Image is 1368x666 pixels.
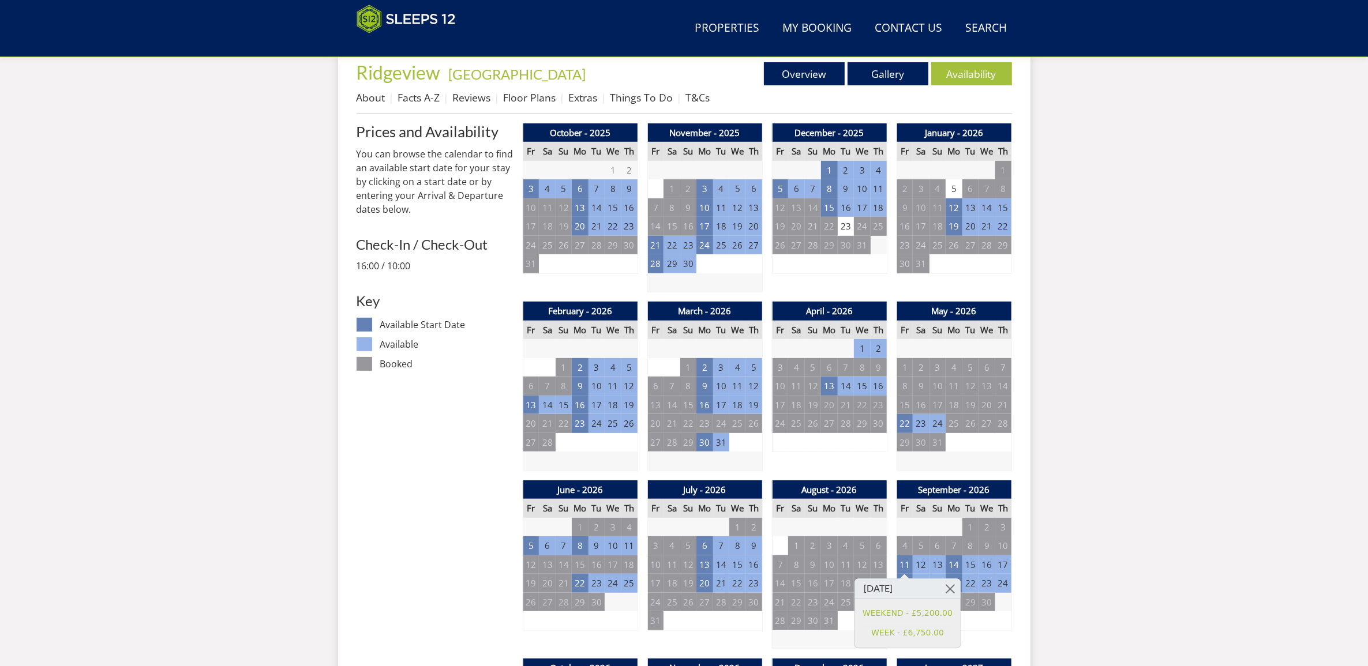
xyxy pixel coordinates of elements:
th: Tu [838,321,854,340]
th: Su [930,321,946,340]
td: 17 [772,396,788,415]
dd: Available [380,337,513,351]
a: Facts A-Z [398,91,440,104]
td: 11 [729,377,745,396]
td: 15 [664,217,680,236]
th: Su [805,321,821,340]
td: 18 [788,396,804,415]
td: 30 [838,236,854,255]
td: 3 [854,161,870,180]
th: Mo [821,142,837,161]
td: 25 [539,236,555,255]
h2: Prices and Availability [357,123,514,140]
th: We [729,321,745,340]
th: Sa [788,142,804,161]
th: Tu [962,321,979,340]
td: 2 [897,179,913,198]
td: 18 [930,217,946,236]
td: 2 [913,358,929,377]
td: 18 [539,217,555,236]
td: 6 [979,358,995,377]
td: 23 [680,236,696,255]
td: 4 [871,161,887,180]
th: Mo [572,321,588,340]
td: 16 [572,396,588,415]
td: 28 [805,236,821,255]
td: 21 [647,236,664,255]
a: Contact Us [871,16,947,42]
td: 10 [854,179,870,198]
td: 10 [913,198,929,217]
th: Th [871,321,887,340]
td: 6 [572,179,588,198]
td: 18 [946,396,962,415]
td: 2 [838,161,854,180]
td: 24 [913,236,929,255]
td: 7 [979,179,995,198]
td: 16 [838,198,854,217]
th: We [854,142,870,161]
td: 4 [946,358,962,377]
a: Reviews [453,91,491,104]
a: WEEKEND - £5,200.00 [863,607,953,619]
td: 19 [962,396,979,415]
th: Su [930,142,946,161]
th: Th [871,142,887,161]
a: My Booking [778,16,857,42]
td: 28 [589,236,605,255]
td: 13 [523,396,539,415]
td: 9 [871,358,887,377]
td: 8 [680,377,696,396]
td: 14 [589,198,605,217]
th: December - 2025 [772,123,887,142]
td: 16 [897,217,913,236]
td: 26 [946,236,962,255]
th: October - 2025 [523,123,638,142]
td: 25 [713,236,729,255]
td: 14 [539,396,555,415]
td: 26 [556,236,572,255]
th: Tu [589,142,605,161]
th: April - 2026 [772,302,887,321]
td: 20 [821,396,837,415]
th: Mo [696,321,713,340]
td: 22 [995,217,1011,236]
td: 31 [913,254,929,273]
td: 15 [680,396,696,415]
td: 30 [680,254,696,273]
td: 14 [995,377,1011,396]
td: 13 [746,198,762,217]
a: WEEK - £6,750.00 [863,627,953,639]
th: Fr [897,321,913,340]
th: March - 2026 [647,302,762,321]
td: 4 [930,179,946,198]
td: 20 [788,217,804,236]
td: 2 [871,339,887,358]
td: 10 [930,377,946,396]
td: 21 [805,217,821,236]
td: 12 [962,377,979,396]
td: 16 [696,396,713,415]
td: 22 [821,217,837,236]
th: Th [995,142,1011,161]
td: 14 [838,377,854,396]
td: 19 [805,396,821,415]
td: 22 [664,236,680,255]
th: November - 2025 [647,123,762,142]
td: 10 [772,377,788,396]
a: [GEOGRAPHIC_DATA] [449,66,586,82]
td: 7 [539,377,555,396]
th: Th [621,321,638,340]
th: Mo [946,142,962,161]
a: Floor Plans [504,91,556,104]
td: 16 [621,198,638,217]
td: 9 [897,198,913,217]
td: 22 [854,396,870,415]
th: Fr [647,321,664,340]
td: 3 [523,179,539,198]
td: 11 [946,377,962,396]
td: 14 [664,396,680,415]
th: Th [621,142,638,161]
th: February - 2026 [523,302,638,321]
td: 1 [897,358,913,377]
